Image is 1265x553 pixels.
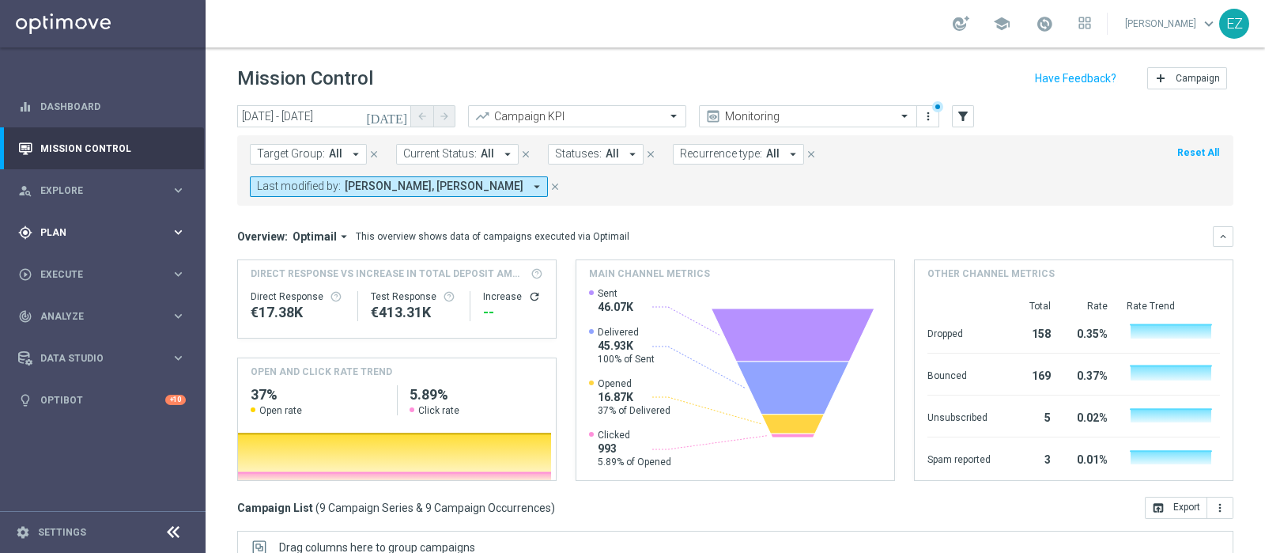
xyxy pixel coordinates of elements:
[18,309,171,324] div: Analyze
[418,404,459,417] span: Click rate
[598,377,670,390] span: Opened
[598,300,633,314] span: 46.07K
[468,105,686,127] ng-select: Campaign KPI
[1207,497,1233,519] button: more_vert
[1218,231,1229,242] i: keyboard_arrow_down
[371,290,458,303] div: Test Response
[1154,72,1167,85] i: add
[18,267,32,282] i: play_circle_outline
[804,146,818,163] button: close
[993,15,1010,32] span: school
[237,105,411,127] input: Select date range
[251,267,526,281] span: Direct Response VS Increase In Total Deposit Amount
[40,312,171,321] span: Analyze
[165,395,186,405] div: +10
[433,105,455,127] button: arrow_forward
[1213,226,1233,247] button: keyboard_arrow_down
[1010,362,1051,387] div: 169
[356,229,629,244] div: This overview shows data of campaigns executed via Optimail
[606,147,619,161] span: All
[171,309,186,324] i: keyboard_arrow_right
[18,267,171,282] div: Execute
[598,339,655,353] span: 45.93K
[519,146,533,163] button: close
[257,147,325,161] span: Target Group:
[1200,15,1218,32] span: keyboard_arrow_down
[18,379,186,421] div: Optibot
[17,100,187,113] button: equalizer Dashboard
[500,147,515,161] i: arrow_drop_down
[171,183,186,198] i: keyboard_arrow_right
[411,105,433,127] button: arrow_back
[530,180,544,194] i: arrow_drop_down
[367,146,381,163] button: close
[1070,320,1108,345] div: 0.35%
[483,290,543,303] div: Increase
[171,225,186,240] i: keyboard_arrow_right
[366,109,409,123] i: [DATE]
[680,147,762,161] span: Recurrence type:
[17,268,187,281] div: play_circle_outline Execute keyboard_arrow_right
[927,320,991,345] div: Dropped
[250,144,367,165] button: Target Group: All arrow_drop_down
[1152,502,1165,514] i: open_in_browser
[17,352,187,365] div: Data Studio keyboard_arrow_right
[18,225,32,240] i: gps_fixed
[1070,403,1108,429] div: 0.02%
[251,303,345,322] div: €17,379
[548,178,562,195] button: close
[1147,67,1227,89] button: add Campaign
[259,404,302,417] span: Open rate
[1176,144,1221,161] button: Reset All
[927,267,1055,281] h4: Other channel metrics
[598,441,671,456] span: 993
[329,147,342,161] span: All
[171,267,186,282] i: keyboard_arrow_right
[625,147,640,161] i: arrow_drop_down
[956,109,970,123] i: filter_alt
[598,456,671,468] span: 5.89% of Opened
[766,147,780,161] span: All
[1176,73,1220,84] span: Campaign
[1010,445,1051,471] div: 3
[1035,73,1116,84] input: Have Feedback?
[1010,300,1051,312] div: Total
[251,365,392,379] h4: OPEN AND CLICK RATE TREND
[1214,502,1226,514] i: more_vert
[548,144,644,165] button: Statuses: All arrow_drop_down
[250,176,548,197] button: Last modified by: [PERSON_NAME], [PERSON_NAME] arrow_drop_down
[251,385,384,404] h2: 37%
[549,181,561,192] i: close
[952,105,974,127] button: filter_alt
[18,184,32,198] i: person_search
[288,229,356,244] button: Optimail arrow_drop_down
[927,362,991,387] div: Bounced
[806,149,817,160] i: close
[17,142,187,155] button: Mission Control
[40,228,171,237] span: Plan
[371,303,458,322] div: €413,311
[474,108,490,124] i: trending_up
[18,225,171,240] div: Plan
[17,226,187,239] button: gps_fixed Plan keyboard_arrow_right
[368,149,379,160] i: close
[17,394,187,407] button: lightbulb Optibot +10
[555,147,602,161] span: Statuses:
[349,147,363,161] i: arrow_drop_down
[18,100,32,114] i: equalizer
[40,186,171,195] span: Explore
[481,147,494,161] span: All
[1145,497,1207,519] button: open_in_browser Export
[439,111,450,122] i: arrow_forward
[927,403,991,429] div: Unsubscribed
[18,393,32,407] i: lightbulb
[920,107,936,126] button: more_vert
[171,350,186,366] i: keyboard_arrow_right
[598,287,633,300] span: Sent
[598,326,655,339] span: Delivered
[520,149,531,160] i: close
[337,229,351,244] i: arrow_drop_down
